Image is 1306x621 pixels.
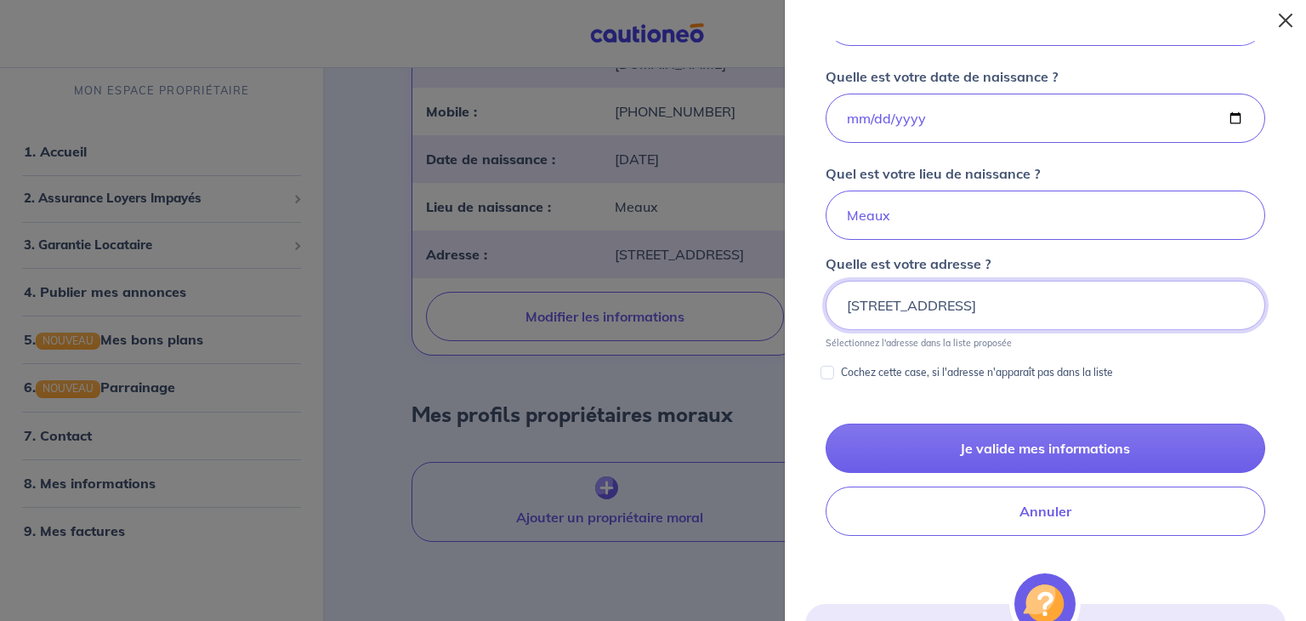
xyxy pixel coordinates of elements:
[826,281,1265,330] input: 11 rue de la liberté 75000 Paris
[826,94,1265,143] input: 01/01/1980
[826,337,1012,349] p: Sélectionnez l'adresse dans la liste proposée
[826,424,1265,473] button: Je valide mes informations
[826,487,1265,536] button: Annuler
[1272,7,1299,34] button: Close
[826,191,1265,240] input: Paris
[826,254,991,274] p: Quelle est votre adresse ?
[841,362,1113,383] p: Cochez cette case, si l'adresse n'apparaît pas dans la liste
[826,163,1040,184] p: Quel est votre lieu de naissance ?
[826,66,1058,87] p: Quelle est votre date de naissance ?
